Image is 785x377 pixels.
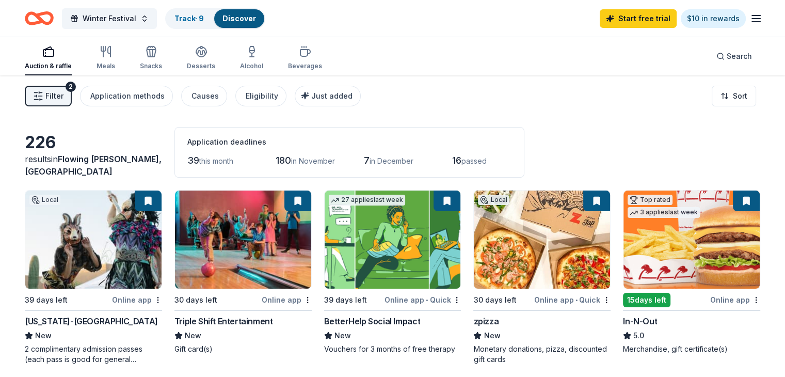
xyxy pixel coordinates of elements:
span: New [185,329,201,342]
img: Image for In-N-Out [623,191,760,289]
span: Just added [311,91,353,100]
div: Causes [191,90,219,102]
span: New [35,329,52,342]
span: in November [291,156,335,165]
button: Winter Festival [62,8,157,29]
div: Online app Quick [385,293,461,306]
div: Gift card(s) [174,344,312,354]
span: 39 [187,155,199,166]
a: $10 in rewards [681,9,746,28]
a: Start free trial [600,9,677,28]
span: New [334,329,351,342]
button: Eligibility [235,86,286,106]
span: • [575,296,578,304]
div: 15 days left [623,293,670,307]
div: Online app [112,293,162,306]
div: Online app Quick [534,293,611,306]
a: Image for In-N-OutTop rated3 applieslast week15days leftOnline appIn-N-Out5.0Merchandise, gift ce... [623,190,760,354]
div: Triple Shift Entertainment [174,315,273,327]
a: Image for Triple Shift Entertainment30 days leftOnline appTriple Shift EntertainmentNewGift card(s) [174,190,312,354]
div: Monetary donations, pizza, discounted gift cards [473,344,611,365]
span: 180 [276,155,291,166]
span: • [426,296,428,304]
span: Winter Festival [83,12,136,25]
button: Alcohol [240,41,263,75]
button: Desserts [187,41,215,75]
a: Discover [222,14,256,23]
div: Beverages [288,62,322,70]
span: 5.0 [633,329,644,342]
a: Track· 9 [174,14,204,23]
img: Image for Arizona-Sonora Desert Museum [25,191,162,289]
div: In-N-Out [623,315,657,327]
div: 226 [25,132,162,153]
div: 30 days left [174,294,217,306]
span: Sort [733,90,747,102]
div: Online app [262,293,312,306]
div: Vouchers for 3 months of free therapy [324,344,461,354]
div: Desserts [187,62,215,70]
span: Filter [45,90,63,102]
a: Image for zpizzaLocal30 days leftOnline app•QuickzpizzaNewMonetary donations, pizza, discounted g... [473,190,611,365]
div: results [25,153,162,178]
button: Causes [181,86,227,106]
div: 30 days left [473,294,516,306]
span: in December [370,156,413,165]
div: Local [478,195,509,205]
div: Online app [710,293,760,306]
button: Filter2 [25,86,72,106]
div: Eligibility [246,90,278,102]
img: Image for Triple Shift Entertainment [175,191,311,289]
button: Just added [295,86,361,106]
a: Image for BetterHelp Social Impact27 applieslast week39 days leftOnline app•QuickBetterHelp Socia... [324,190,461,354]
span: 16 [452,155,461,166]
div: 2 [66,82,76,92]
button: Snacks [140,41,162,75]
div: 2 complimentary admission passes (each pass is good for general admission for 1 person) [25,344,162,365]
img: Image for BetterHelp Social Impact [325,191,461,289]
img: Image for zpizza [474,191,610,289]
div: 39 days left [324,294,367,306]
div: Application deadlines [187,136,511,148]
button: Beverages [288,41,322,75]
span: in [25,154,162,177]
div: 39 days left [25,294,68,306]
button: Search [708,46,760,67]
div: Top rated [628,195,672,205]
button: Sort [712,86,756,106]
span: Flowing [PERSON_NAME], [GEOGRAPHIC_DATA] [25,154,162,177]
div: Alcohol [240,62,263,70]
div: Meals [97,62,115,70]
span: 7 [364,155,370,166]
button: Track· 9Discover [165,8,265,29]
span: New [484,329,500,342]
div: Local [29,195,60,205]
button: Meals [97,41,115,75]
span: Search [727,50,752,62]
div: Auction & raffle [25,62,72,70]
span: this month [199,156,233,165]
span: passed [461,156,487,165]
a: Image for Arizona-Sonora Desert MuseumLocal39 days leftOnline app[US_STATE]-[GEOGRAPHIC_DATA]New2... [25,190,162,365]
div: Merchandise, gift certificate(s) [623,344,760,354]
div: 27 applies last week [329,195,405,206]
div: 3 applies last week [628,207,700,218]
div: Application methods [90,90,165,102]
a: Home [25,6,54,30]
div: BetterHelp Social Impact [324,315,420,327]
div: Snacks [140,62,162,70]
div: [US_STATE]-[GEOGRAPHIC_DATA] [25,315,158,327]
div: zpizza [473,315,499,327]
button: Auction & raffle [25,41,72,75]
button: Application methods [80,86,173,106]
